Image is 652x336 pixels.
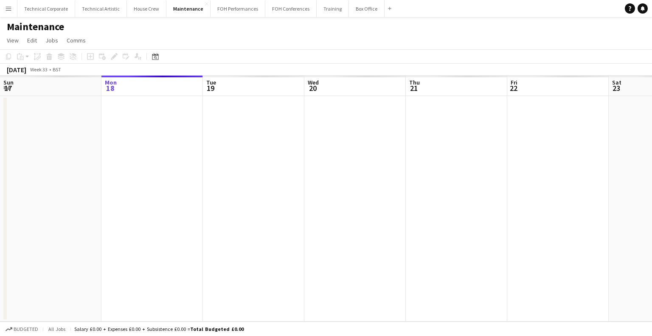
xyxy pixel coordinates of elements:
span: 17 [2,83,14,93]
a: View [3,35,22,46]
span: 23 [611,83,621,93]
span: Fri [511,79,517,86]
a: Edit [24,35,40,46]
span: 20 [306,83,319,93]
span: 21 [408,83,420,93]
span: View [7,37,19,44]
span: Week 33 [28,66,49,73]
span: Thu [409,79,420,86]
span: Comms [67,37,86,44]
span: 19 [205,83,216,93]
button: Box Office [349,0,385,17]
a: Jobs [42,35,62,46]
button: Technical Corporate [17,0,75,17]
div: [DATE] [7,65,26,74]
span: 18 [104,83,117,93]
span: Tue [206,79,216,86]
button: FOH Conferences [265,0,317,17]
button: Budgeted [4,325,39,334]
span: Total Budgeted £0.00 [190,326,244,332]
span: All jobs [47,326,67,332]
span: 22 [509,83,517,93]
button: Technical Artistic [75,0,127,17]
button: FOH Performances [211,0,265,17]
span: Sun [3,79,14,86]
div: BST [53,66,61,73]
button: Training [317,0,349,17]
button: Maintenance [166,0,211,17]
span: Edit [27,37,37,44]
span: Mon [105,79,117,86]
a: Comms [63,35,89,46]
span: Budgeted [14,326,38,332]
span: Wed [308,79,319,86]
span: Sat [612,79,621,86]
span: Jobs [45,37,58,44]
div: Salary £0.00 + Expenses £0.00 + Subsistence £0.00 = [74,326,244,332]
h1: Maintenance [7,20,64,33]
button: House Crew [127,0,166,17]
